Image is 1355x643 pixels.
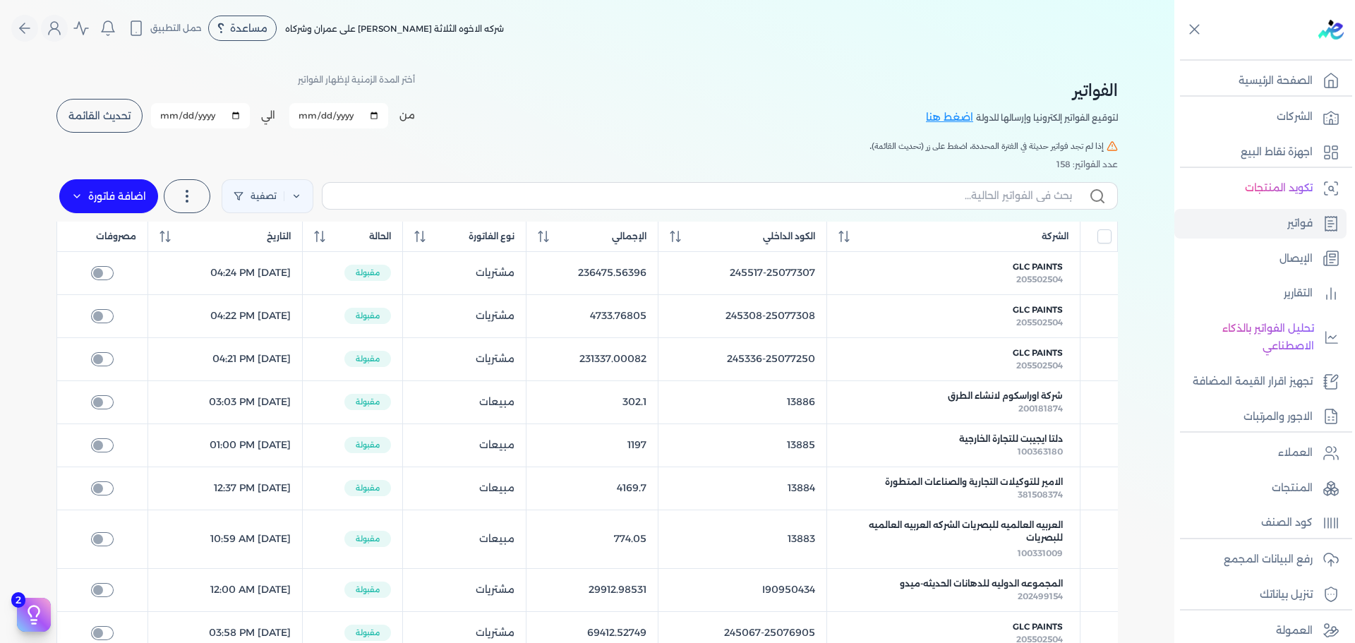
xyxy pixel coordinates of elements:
[1013,304,1063,316] span: GLC Paints
[1174,402,1347,432] a: الاجور والمرتبات
[369,230,391,243] span: الحالة
[267,230,291,243] span: التاريخ
[1245,179,1313,198] p: تكويد المنتجات
[844,519,1063,544] span: العربيه العالميه للبصريات الشركه العربيه العالميه للبصريات
[1277,108,1313,126] p: الشركات
[959,433,1063,445] span: دلتا ايجيبت للتجارة الخارجية
[59,179,158,213] label: اضافة فاتورة
[1276,622,1313,640] p: العمولة
[230,23,267,33] span: مساعدة
[1016,274,1063,284] span: 205502504
[926,78,1118,103] h2: الفواتير
[1018,446,1063,457] span: 100363180
[399,108,415,123] label: من
[1174,102,1347,132] a: الشركات
[1174,174,1347,203] a: تكويد المنتجات
[1239,72,1313,90] p: الصفحة الرئيسية
[56,99,143,133] button: تحديث القائمة
[208,16,277,41] div: مساعدة
[948,390,1063,402] span: شركة اوراسكوم لانشاء الطرق
[1013,260,1063,273] span: GLC Paints
[926,110,976,126] a: اضغط هنا
[976,109,1118,127] p: لتوقيع الفواتير إلكترونيا وإرسالها للدولة
[1174,244,1347,274] a: الإيصال
[1224,551,1313,569] p: رفع البيانات المجمع
[96,230,136,243] span: مصروفات
[150,22,202,35] span: حمل التطبيق
[1174,367,1347,397] a: تجهيز اقرار القيمة المضافة
[298,71,415,89] p: أختر المدة الزمنية لإظهار الفواتير
[900,577,1063,590] span: المجموعه الدوليه للدهانات الحديثه-ميدو
[1174,138,1347,167] a: اجهزة نقاط البيع
[763,230,815,243] span: الكود الداخلي
[1174,545,1347,575] a: رفع البيانات المجمع
[1174,209,1347,239] a: فواتير
[1018,548,1063,558] span: 100331009
[1181,320,1314,356] p: تحليل الفواتير بالذكاء الاصطناعي
[1016,317,1063,327] span: 205502504
[612,230,646,243] span: الإجمالي
[869,140,1104,152] span: إذا لم تجد فواتير حديثة في الفترة المحددة، اضغط على زر (تحديث القائمة).
[1287,215,1313,233] p: فواتير
[1261,514,1313,532] p: كود الصنف
[1174,279,1347,308] a: التقارير
[1042,230,1068,243] span: الشركة
[1174,438,1347,468] a: العملاء
[1241,143,1313,162] p: اجهزة نقاط البيع
[1013,347,1063,359] span: GLC Paints
[1279,250,1313,268] p: الإيصال
[334,188,1072,203] input: بحث في الفواتير الحالية...
[1018,591,1063,601] span: 202499154
[1284,284,1313,303] p: التقارير
[1016,360,1063,371] span: 205502504
[68,111,131,121] span: تحديث القائمة
[1193,373,1313,391] p: تجهيز اقرار القيمة المضافة
[885,476,1063,488] span: الامير للتوكيلات التجارية والصناعات المتطورة
[285,23,504,34] span: شركه الاخوه الثلاثة [PERSON_NAME] على عمران وشركاه
[1318,20,1344,40] img: logo
[1174,66,1347,96] a: الصفحة الرئيسية
[222,179,313,213] a: تصفية
[469,230,514,243] span: نوع الفاتورة
[17,598,51,632] button: 2
[1174,508,1347,538] a: كود الصنف
[1174,580,1347,610] a: تنزيل بياناتك
[1174,474,1347,503] a: المنتجات
[11,592,25,608] span: 2
[56,158,1118,171] div: عدد الفواتير: 158
[124,16,205,40] button: حمل التطبيق
[1272,479,1313,498] p: المنتجات
[1013,620,1063,633] span: GLC Paints
[1174,314,1347,361] a: تحليل الفواتير بالذكاء الاصطناعي
[1243,408,1313,426] p: الاجور والمرتبات
[1278,444,1313,462] p: العملاء
[1018,489,1063,500] span: 381508374
[1018,403,1063,414] span: 200181874
[261,108,275,123] label: الي
[1260,586,1313,604] p: تنزيل بياناتك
